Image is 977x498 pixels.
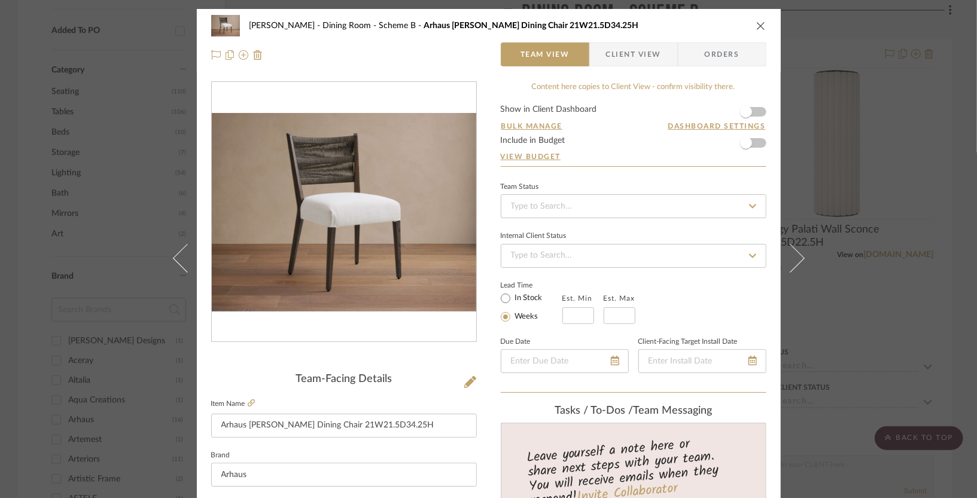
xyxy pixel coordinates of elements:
input: Enter Due Date [501,349,629,373]
mat-radio-group: Select item type [501,291,562,324]
span: [PERSON_NAME] [249,22,323,30]
span: Team View [521,42,570,66]
img: 9e68a82d-daf1-4ada-8c93-9db0062fdb6f_48x40.jpg [211,14,240,38]
button: Dashboard Settings [668,121,766,132]
img: 9e68a82d-daf1-4ada-8c93-9db0062fdb6f_436x436.jpg [212,113,476,311]
div: Content here copies to Client View - confirm visibility there. [501,81,766,93]
label: Est. Min [562,294,593,303]
label: Client-Facing Target Install Date [638,339,738,345]
label: Lead Time [501,280,562,291]
div: 0 [212,113,476,311]
div: Internal Client Status [501,233,567,239]
input: Enter Install Date [638,349,766,373]
a: View Budget [501,152,766,161]
span: Client View [606,42,661,66]
label: Est. Max [604,294,635,303]
img: Remove from project [253,50,263,60]
button: close [756,20,766,31]
label: Item Name [211,399,255,409]
span: Tasks / To-Dos / [555,405,633,416]
input: Type to Search… [501,194,766,218]
input: Enter Item Name [211,414,477,438]
label: Brand [211,453,230,459]
span: Dining Room - Scheme B [323,22,424,30]
div: Team-Facing Details [211,373,477,386]
label: Weeks [513,311,538,322]
span: Orders [692,42,753,66]
button: Bulk Manage [501,121,564,132]
label: Due Date [501,339,531,345]
div: Team Status [501,184,539,190]
div: team Messaging [501,405,766,418]
span: Arhaus [PERSON_NAME] Dining Chair 21W21.5D34.25H [424,22,639,30]
input: Enter Brand [211,463,477,487]
input: Type to Search… [501,244,766,268]
label: In Stock [513,293,543,304]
